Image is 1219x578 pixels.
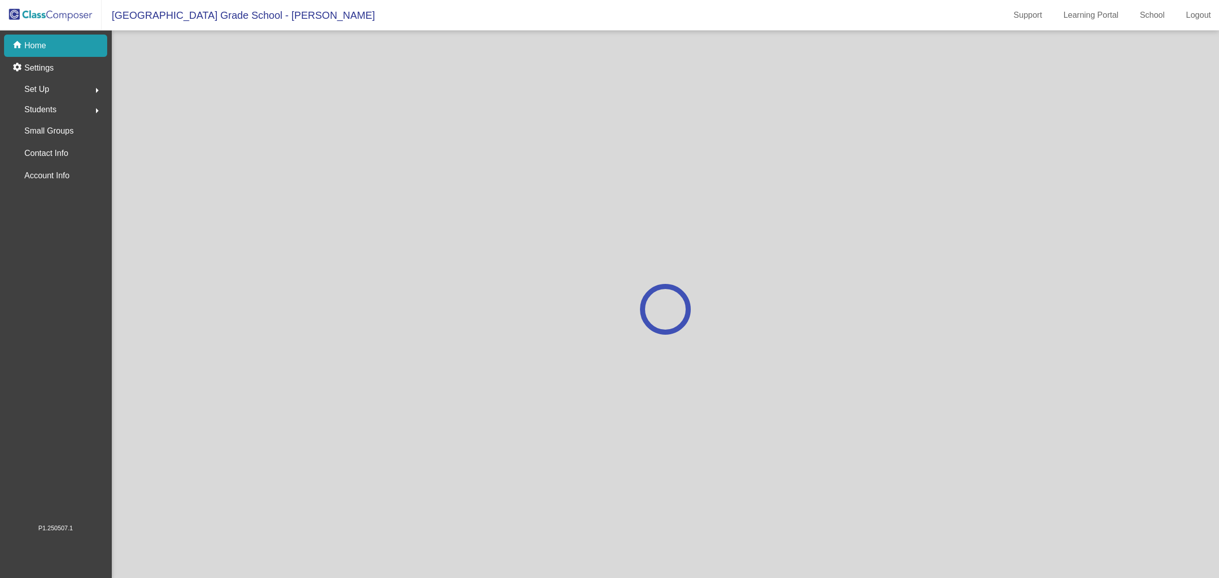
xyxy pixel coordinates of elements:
span: Set Up [24,82,49,97]
mat-icon: home [12,40,24,52]
p: Contact Info [24,146,68,160]
span: [GEOGRAPHIC_DATA] Grade School - [PERSON_NAME] [102,7,375,23]
mat-icon: settings [12,62,24,74]
p: Home [24,40,46,52]
a: School [1132,7,1173,23]
mat-icon: arrow_right [91,105,103,117]
a: Support [1006,7,1050,23]
p: Account Info [24,169,70,183]
span: Students [24,103,56,117]
a: Logout [1178,7,1219,23]
mat-icon: arrow_right [91,84,103,97]
p: Small Groups [24,124,74,138]
a: Learning Portal [1055,7,1127,23]
p: Settings [24,62,54,74]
